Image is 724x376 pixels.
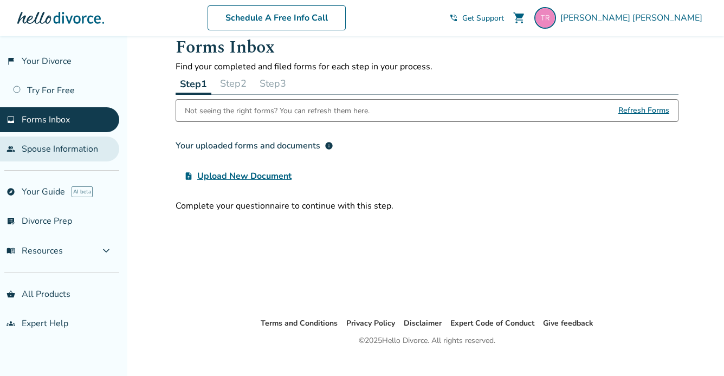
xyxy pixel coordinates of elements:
[325,141,333,150] span: info
[7,115,15,124] span: inbox
[513,11,526,24] span: shopping_cart
[176,34,678,61] h1: Forms Inbox
[560,12,707,24] span: [PERSON_NAME] [PERSON_NAME]
[176,73,211,95] button: Step1
[208,5,346,30] a: Schedule A Free Info Call
[462,13,504,23] span: Get Support
[216,73,251,94] button: Step2
[72,186,93,197] span: AI beta
[7,217,15,225] span: list_alt_check
[543,317,593,330] li: Give feedback
[449,14,458,22] span: phone_in_talk
[7,145,15,153] span: people
[185,100,370,121] div: Not seeing the right forms? You can refresh them here.
[7,319,15,328] span: groups
[449,13,504,23] a: phone_in_talkGet Support
[7,245,63,257] span: Resources
[176,139,333,152] div: Your uploaded forms and documents
[7,187,15,196] span: explore
[670,324,724,376] iframe: Chat Widget
[176,200,678,212] div: Complete your questionnaire to continue with this step.
[7,57,15,66] span: flag_2
[22,114,70,126] span: Forms Inbox
[359,334,495,347] div: © 2025 Hello Divorce. All rights reserved.
[261,318,338,328] a: Terms and Conditions
[100,244,113,257] span: expand_more
[346,318,395,328] a: Privacy Policy
[255,73,290,94] button: Step3
[176,61,678,73] p: Find your completed and filed forms for each step in your process.
[197,170,292,183] span: Upload New Document
[7,247,15,255] span: menu_book
[404,317,442,330] li: Disclaimer
[450,318,534,328] a: Expert Code of Conduct
[618,100,669,121] span: Refresh Forms
[7,290,15,299] span: shopping_basket
[534,7,556,29] img: tomromaniw@gmail.com
[184,172,193,180] span: upload_file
